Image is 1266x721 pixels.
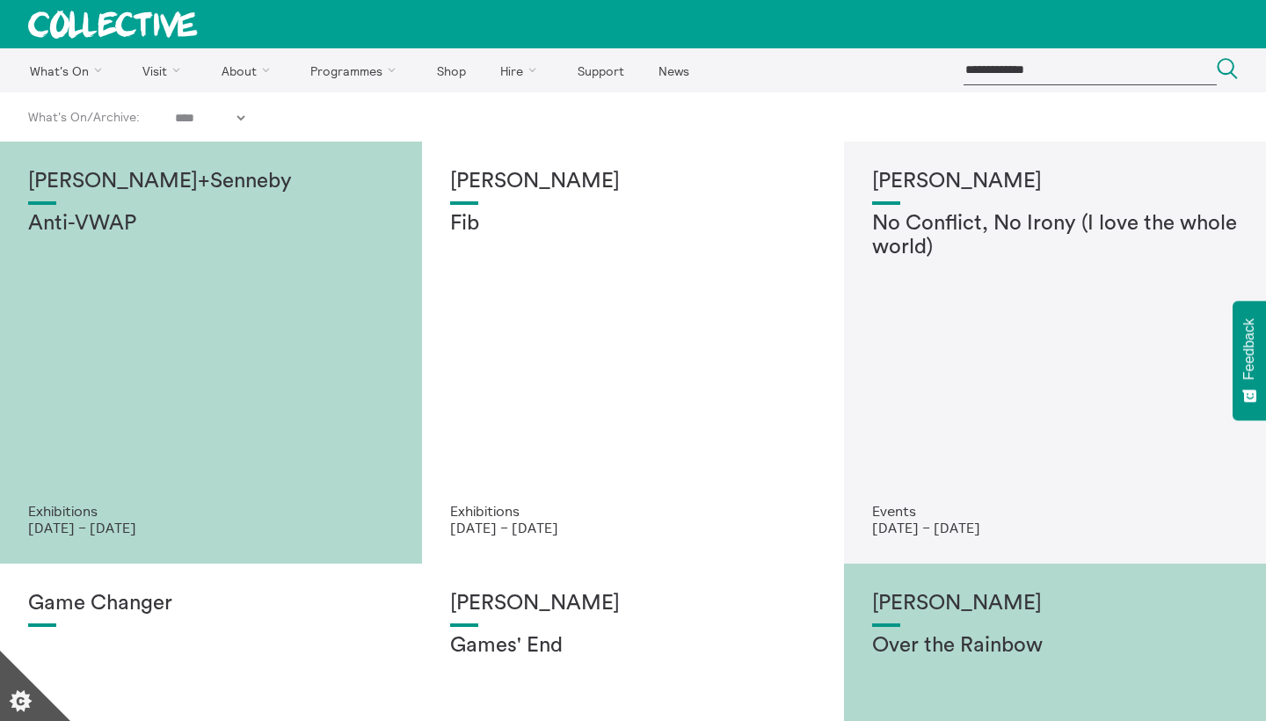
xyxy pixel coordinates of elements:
p: [DATE] – [DATE] [872,520,1238,535]
p: [DATE] – [DATE] [450,520,816,535]
h2: No Conflict, No Irony (I love the whole world) [872,212,1238,260]
a: What's On [14,48,124,92]
h1: Game Changer [28,592,394,616]
h1: [PERSON_NAME] [872,170,1238,194]
a: Shop [421,48,481,92]
h1: [PERSON_NAME] [872,592,1238,616]
h2: Games' End [450,634,816,659]
a: Support [562,48,639,92]
h2: Anti-VWAP [28,212,394,237]
p: Events [872,503,1238,519]
button: Feedback - Show survey [1233,301,1266,420]
h2: Fib [450,212,816,237]
p: Exhibitions [450,503,816,519]
h1: [PERSON_NAME] [450,170,816,194]
a: About [206,48,292,92]
a: What's On [28,110,87,124]
span: Feedback [1241,318,1257,380]
h2: Over the Rainbow [872,634,1238,659]
a: Visit [127,48,203,92]
a: Hire [485,48,559,92]
h1: [PERSON_NAME] [450,592,816,616]
p: Exhibitions [28,503,394,519]
a: [PERSON_NAME] Fib Exhibitions [DATE] – [DATE] [422,142,844,564]
a: [PERSON_NAME] No Conflict, No Irony (I love the whole world) Events [DATE] – [DATE] [844,142,1266,564]
p: [DATE] – [DATE] [28,520,394,535]
h1: [PERSON_NAME]+Senneby [28,170,394,194]
a: Archive: [93,110,140,124]
a: Programmes [295,48,418,92]
a: News [643,48,704,92]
